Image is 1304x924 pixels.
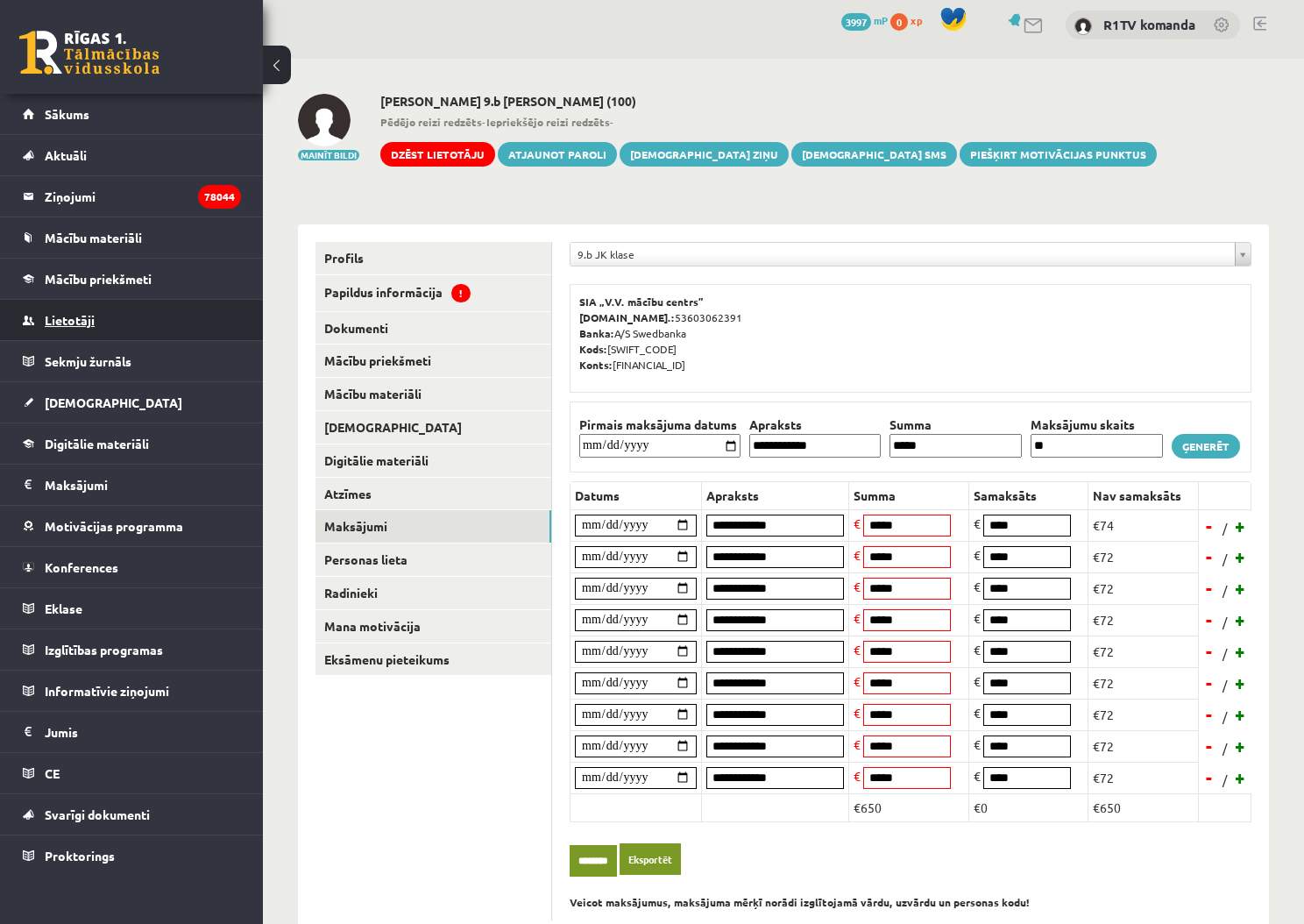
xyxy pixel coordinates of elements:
a: + [1232,513,1250,539]
b: Konts: [579,358,613,372]
a: Mācību priekšmeti [315,345,551,377]
th: Apraksts [702,481,849,509]
a: Mācību priekšmeti [23,259,241,299]
span: Jumis [45,724,78,740]
span: € [974,673,981,689]
a: [DEMOGRAPHIC_DATA] SMS [791,142,957,167]
a: Ģenerēt [1172,434,1240,458]
span: Konferences [45,559,118,575]
a: Sekmju žurnāls [23,341,241,381]
b: Pēdējo reizi redzēts [380,115,482,129]
a: + [1232,764,1250,791]
span: / [1221,707,1230,726]
span: / [1221,613,1230,631]
a: + [1232,638,1250,665]
a: Radinieki [315,577,551,609]
td: €650 [849,793,969,821]
a: Informatīvie ziņojumi [23,671,241,711]
span: € [854,673,861,689]
th: Maksājumu skaits [1026,416,1167,434]
legend: Maksājumi [45,465,241,505]
button: Mainīt bildi [298,150,359,160]
span: Mācību materiāli [45,230,142,245]
th: Datums [570,481,702,509]
a: - [1201,544,1218,570]
a: - [1201,701,1218,728]
td: €650 [1088,793,1199,821]
span: Aktuāli [45,147,87,163]
span: 0 [890,13,908,31]
a: Mana motivācija [315,610,551,643]
span: € [854,736,861,752]
span: / [1221,676,1230,694]
a: 0 xp [890,13,931,27]
a: + [1232,544,1250,570]
td: €72 [1088,572,1199,604]
b: Veicot maksājumus, maksājuma mērķī norādi izglītojamā vārdu, uzvārdu un personas kodu! [570,895,1030,909]
span: [DEMOGRAPHIC_DATA] [45,394,182,410]
a: Profils [315,242,551,274]
span: ! [451,284,471,302]
span: € [854,768,861,784]
span: € [854,579,861,594]
a: R1TV komanda [1103,16,1195,33]
a: - [1201,638,1218,665]
span: Motivācijas programma [45,518,183,534]
img: Patriks Otomers-Bērziņš [298,94,351,146]
a: Sākums [23,94,241,134]
th: Pirmais maksājuma datums [575,416,745,434]
a: Ziņojumi78044 [23,176,241,217]
legend: Ziņojumi [45,176,241,217]
a: Digitālie materiāli [315,444,551,477]
a: - [1201,513,1218,539]
span: Svarīgi dokumenti [45,807,150,822]
span: € [974,579,981,594]
b: Kods: [579,342,607,356]
a: 9.b JK klase [570,243,1251,266]
a: Eksāmenu pieteikums [315,643,551,676]
a: Eksportēt [620,843,681,876]
a: Mācību materiāli [23,217,241,258]
td: €72 [1088,604,1199,636]
a: [DEMOGRAPHIC_DATA] [23,382,241,423]
span: Eklase [45,601,82,616]
a: Rīgas 1. Tālmācības vidusskola [19,31,159,75]
a: - [1201,733,1218,759]
h2: [PERSON_NAME] 9.b [PERSON_NAME] (100) [380,94,1157,109]
a: - [1201,764,1218,791]
p: 53603062391 A/S Swedbanka [SWIFT_CODE] [FINANCIAL_ID] [579,294,1242,373]
a: Maksājumi [315,510,551,543]
img: R1TV komanda [1074,18,1092,35]
th: Apraksts [745,416,886,434]
td: €72 [1088,541,1199,572]
th: Nav samaksāts [1088,481,1199,509]
td: €72 [1088,667,1199,699]
th: Summa [885,416,1026,434]
a: Personas lieta [315,544,551,576]
a: 3997 mP [841,13,888,27]
a: Atjaunot paroli [498,142,617,167]
span: Proktorings [45,848,115,864]
a: Atzīmes [315,478,551,510]
a: Motivācijas programma [23,506,241,546]
span: / [1221,550,1230,568]
a: Proktorings [23,835,241,876]
span: € [854,642,861,657]
th: Samaksāts [968,481,1088,509]
span: Mācību priekšmeti [45,271,152,287]
span: € [854,547,861,563]
span: € [854,705,861,721]
span: € [974,642,981,657]
span: € [974,610,981,626]
span: € [974,705,981,721]
a: [DEMOGRAPHIC_DATA] [315,411,551,444]
b: [DOMAIN_NAME].: [579,310,675,324]
span: Sekmju žurnāls [45,353,131,369]
span: xp [911,13,922,27]
span: Lietotāji [45,312,95,328]
a: + [1232,670,1250,696]
span: € [854,610,861,626]
span: - - [380,114,1157,130]
td: €74 [1088,509,1199,541]
a: - [1201,575,1218,601]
